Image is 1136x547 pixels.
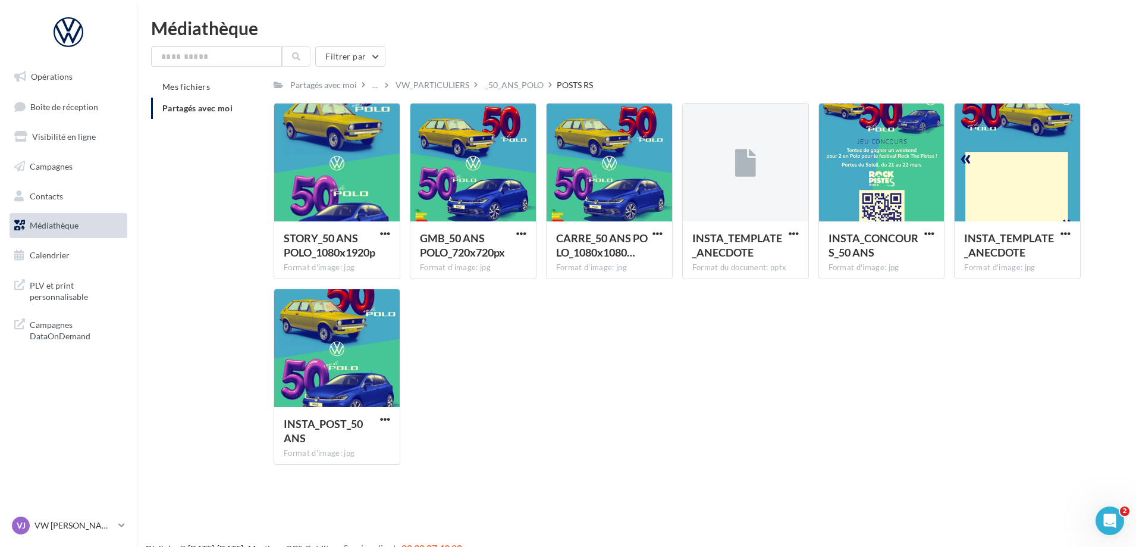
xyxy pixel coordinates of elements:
span: PLV et print personnalisable [30,277,123,303]
div: POSTS RS [557,79,593,91]
a: VJ VW [PERSON_NAME] [GEOGRAPHIC_DATA] [10,514,127,537]
iframe: Intercom live chat [1096,507,1124,535]
span: STORY_50 ANS POLO_1080x1920p [284,232,375,259]
a: Campagnes DataOnDemand [7,312,130,347]
div: Format du document: pptx [692,262,799,273]
span: INSTA_TEMPLATE_ANECDOTE [964,232,1054,259]
div: ... [370,77,380,93]
div: Format d'image: jpg [284,262,390,273]
span: Contacts [30,190,63,201]
span: INSTA_TEMPLATE_ANECDOTE [692,232,782,259]
a: Opérations [7,64,130,89]
button: Filtrer par [315,46,385,67]
a: Campagnes [7,154,130,179]
span: VJ [17,520,26,532]
a: Boîte de réception [7,94,130,120]
span: Campagnes [30,161,73,171]
span: Partagés avec moi [162,103,233,113]
span: Calendrier [30,250,70,260]
div: VW_PARTICULIERS [396,79,469,91]
span: Opérations [31,71,73,82]
div: Format d'image: jpg [284,448,390,459]
div: Format d'image: jpg [964,262,1071,273]
a: Médiathèque [7,213,130,238]
div: Format d'image: jpg [556,262,663,273]
div: _50_ANS_POLO [485,79,544,91]
span: INSTA_POST_50 ANS [284,417,363,445]
div: Médiathèque [151,19,1122,37]
div: Format d'image: jpg [420,262,526,273]
span: Mes fichiers [162,82,210,92]
span: Médiathèque [30,220,79,230]
a: PLV et print personnalisable [7,273,130,308]
span: GMB_50 ANS POLO_720x720px [420,232,505,259]
a: Visibilité en ligne [7,124,130,149]
a: Contacts [7,184,130,209]
span: Campagnes DataOnDemand [30,317,123,342]
div: Partagés avec moi [290,79,357,91]
span: Boîte de réception [30,101,98,111]
p: VW [PERSON_NAME] [GEOGRAPHIC_DATA] [34,520,114,532]
span: Visibilité en ligne [32,132,96,142]
div: Format d'image: jpg [829,262,935,273]
span: 2 [1120,507,1129,516]
span: CARRE_50 ANS POLO_1080x1080px [556,232,648,259]
a: Calendrier [7,243,130,268]
span: INSTA_CONCOURS_50 ANS [829,232,918,259]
